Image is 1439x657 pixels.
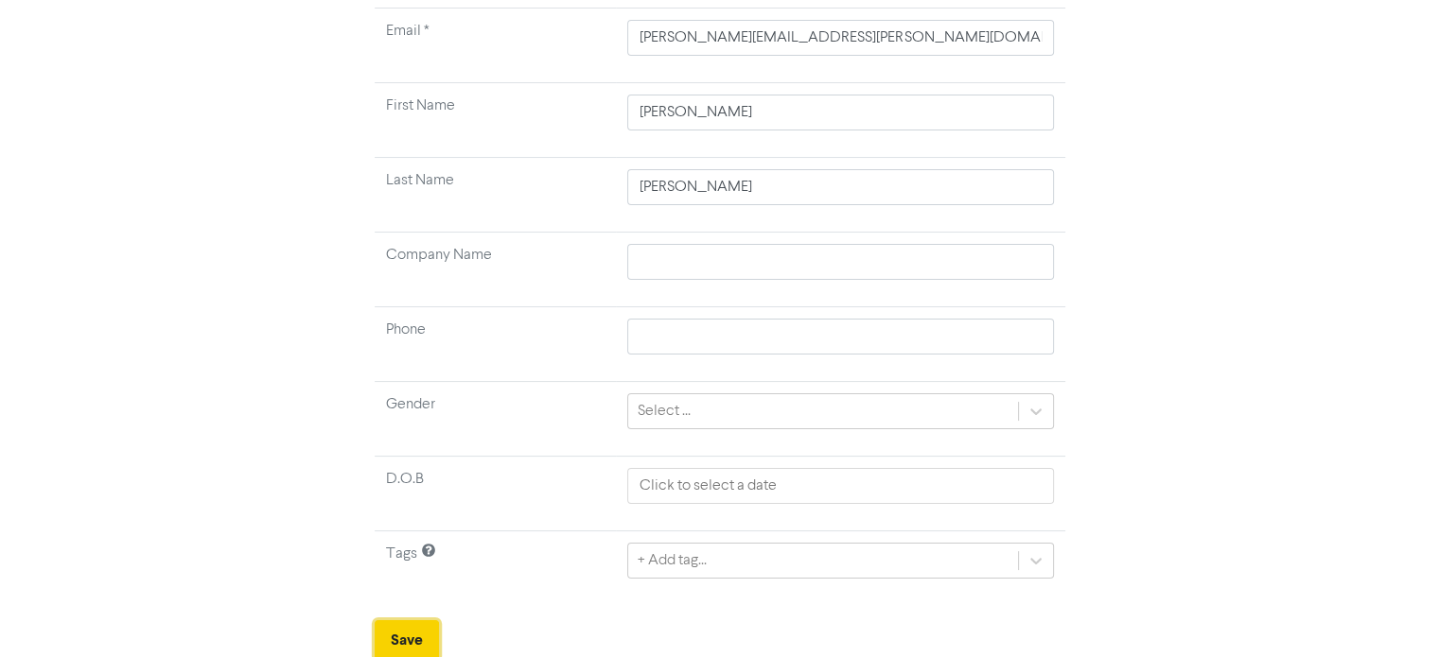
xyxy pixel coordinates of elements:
td: Gender [375,382,617,457]
td: Company Name [375,233,617,307]
td: D.O.B [375,457,617,531]
input: Click to select a date [627,468,1053,504]
td: Tags [375,531,617,606]
td: Last Name [375,158,617,233]
td: First Name [375,83,617,158]
td: Phone [375,307,617,382]
div: + Add tag... [638,549,707,572]
div: Select ... [638,400,691,423]
iframe: Chat Widget [1344,566,1439,657]
td: Required [375,9,617,83]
